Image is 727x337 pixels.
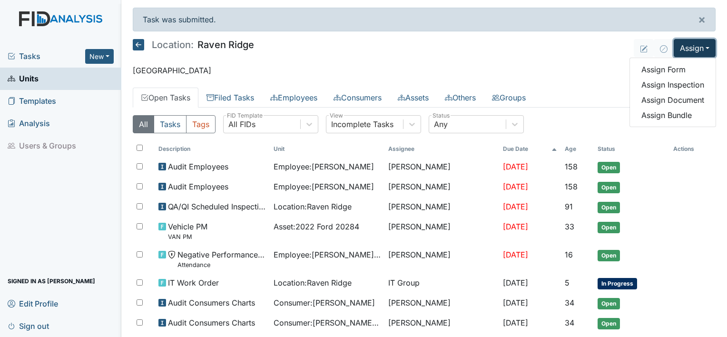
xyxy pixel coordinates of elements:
[133,39,254,50] h5: Raven Ridge
[384,273,499,293] td: IT Group
[8,71,39,86] span: Units
[384,141,499,157] th: Assignee
[274,201,352,212] span: Location : Raven Ridge
[598,298,620,309] span: Open
[565,202,573,211] span: 91
[186,115,216,133] button: Tags
[274,317,381,328] span: Consumer : [PERSON_NAME][GEOGRAPHIC_DATA]
[8,94,56,109] span: Templates
[503,318,528,327] span: [DATE]
[8,296,58,311] span: Edit Profile
[384,177,499,197] td: [PERSON_NAME]
[228,119,255,130] div: All FIDs
[274,297,375,308] span: Consumer : [PERSON_NAME]
[274,161,374,172] span: Employee : [PERSON_NAME]
[177,249,265,269] span: Negative Performance Review Attendance
[565,318,574,327] span: 34
[484,88,534,108] a: Groups
[434,119,448,130] div: Any
[503,250,528,259] span: [DATE]
[168,297,255,308] span: Audit Consumers Charts
[168,277,219,288] span: IT Work Order
[133,65,716,76] p: [GEOGRAPHIC_DATA]
[384,197,499,217] td: [PERSON_NAME]
[499,141,561,157] th: Toggle SortBy
[503,202,528,211] span: [DATE]
[384,157,499,177] td: [PERSON_NAME]
[561,141,594,157] th: Toggle SortBy
[274,249,381,260] span: Employee : [PERSON_NAME][GEOGRAPHIC_DATA]
[503,182,528,191] span: [DATE]
[594,141,669,157] th: Toggle SortBy
[630,77,716,92] a: Assign Inspection
[133,115,216,133] div: Type filter
[503,222,528,231] span: [DATE]
[137,145,143,151] input: Toggle All Rows Selected
[274,277,352,288] span: Location : Raven Ridge
[155,141,269,157] th: Toggle SortBy
[598,278,637,289] span: In Progress
[565,250,573,259] span: 16
[154,115,187,133] button: Tasks
[390,88,437,108] a: Assets
[270,141,384,157] th: Toggle SortBy
[565,162,578,171] span: 158
[503,278,528,287] span: [DATE]
[274,221,359,232] span: Asset : 2022 Ford 20284
[133,88,198,108] a: Open Tasks
[384,313,499,333] td: [PERSON_NAME]
[8,50,85,62] a: Tasks
[274,181,374,192] span: Employee : [PERSON_NAME]
[168,232,207,241] small: VAN PM
[565,182,578,191] span: 158
[325,88,390,108] a: Consumers
[168,181,228,192] span: Audit Employees
[630,92,716,108] a: Assign Document
[384,293,499,313] td: [PERSON_NAME]
[8,318,49,333] span: Sign out
[598,318,620,329] span: Open
[331,119,393,130] div: Incomplete Tasks
[133,115,154,133] button: All
[669,141,716,157] th: Actions
[598,250,620,261] span: Open
[168,201,265,212] span: QA/QI Scheduled Inspection
[565,278,570,287] span: 5
[630,108,716,123] a: Assign Bundle
[168,317,255,328] span: Audit Consumers Charts
[152,40,194,50] span: Location:
[168,221,207,241] span: Vehicle PM VAN PM
[133,8,716,31] div: Task was submitted.
[598,222,620,233] span: Open
[177,260,265,269] small: Attendance
[565,222,574,231] span: 33
[262,88,325,108] a: Employees
[198,88,262,108] a: Filed Tasks
[598,182,620,193] span: Open
[503,162,528,171] span: [DATE]
[437,88,484,108] a: Others
[503,298,528,307] span: [DATE]
[630,62,716,77] a: Assign Form
[8,274,95,288] span: Signed in as [PERSON_NAME]
[698,12,706,26] span: ×
[8,116,50,131] span: Analysis
[384,245,499,273] td: [PERSON_NAME]
[384,217,499,245] td: [PERSON_NAME]
[598,162,620,173] span: Open
[85,49,114,64] button: New
[688,8,715,31] button: ×
[598,202,620,213] span: Open
[168,161,228,172] span: Audit Employees
[565,298,574,307] span: 34
[674,39,716,57] button: Assign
